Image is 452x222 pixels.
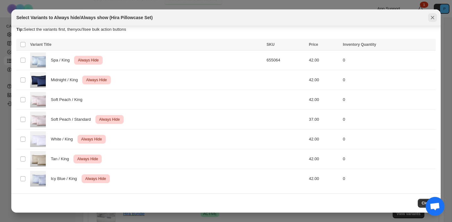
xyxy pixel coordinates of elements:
td: 0 [341,90,436,110]
td: 37.00 [307,110,341,129]
td: 42.00 [307,90,341,110]
button: Close [418,199,436,208]
td: 655064 [265,50,307,70]
span: Always Hide [84,175,107,182]
td: 0 [341,50,436,70]
td: 0 [341,110,436,129]
td: 0 [341,169,436,189]
span: SKU [266,42,274,47]
td: 42.00 [307,149,341,169]
button: Close [428,13,437,22]
td: 42.00 [307,70,341,90]
td: 0 [341,149,436,169]
span: Always Hide [80,135,103,143]
img: Hira-Pillowcase-Set-Tan_2cba2f7d-642a-4143-9737-f2603d5226a3.jpg [30,151,46,167]
strong: Tip: [16,27,24,32]
span: Price [309,42,318,47]
td: 0 [341,70,436,90]
img: Hira-Pillowcase-Set-IcyBlue.jpg [30,171,46,187]
img: Hira-Pillowcase-Set-Spa.jpg [30,52,46,68]
td: 42.00 [307,50,341,70]
span: Variant Title [30,42,51,47]
span: Always Hide [85,76,108,84]
img: Hira-Pillowcase-Set-SoftPeach.jpg [30,112,46,127]
span: Soft Peach / Standard [51,116,94,123]
span: Icy Blue / King [51,176,80,182]
td: 42.00 [307,129,341,149]
span: Tan / King [51,156,73,162]
img: Hira-Pillowcase-Set-Midnight.jpg [30,72,46,88]
td: 0 [341,129,436,149]
span: Always Hide [77,56,100,64]
span: Spa / King [51,57,73,63]
span: Always Hide [98,116,121,123]
a: Open chat [426,197,444,216]
td: 42.00 [307,169,341,189]
span: Soft Peach / King [51,97,86,103]
span: Inventory Quantity [343,42,376,47]
h2: Select Variants to Always hide/Always show (Hira Pillowcase Set) [16,14,153,21]
img: Hira-Pillowcase-Set-SoftPeach.jpg [30,92,46,108]
img: Hira-Pillowcase-Set-White.jpg [30,131,46,147]
span: White / King [51,136,76,142]
p: Select the variants first, then you'll see bulk action buttons [16,26,436,33]
span: Always Hide [76,155,99,163]
span: Midnight / King [51,77,81,83]
span: Close [422,201,432,206]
